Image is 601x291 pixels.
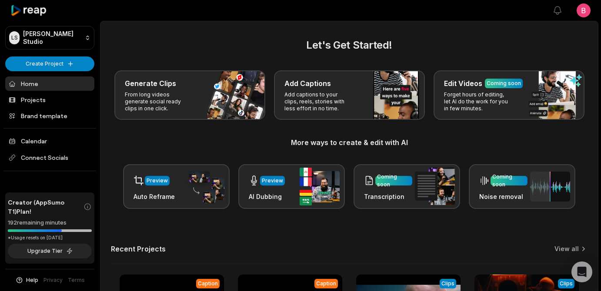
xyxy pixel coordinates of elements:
p: From long videos generate social ready clips in one click. [125,91,192,112]
img: ai_dubbing.png [300,168,340,205]
h3: Noise removal [479,192,528,201]
a: Home [5,76,94,91]
a: Calendar [5,134,94,148]
h3: Add Captions [284,78,331,89]
h3: Auto Reframe [134,192,175,201]
button: Upgrade Tier [8,244,92,258]
button: Create Project [5,56,94,71]
div: 192 remaining minutes [8,218,92,227]
h2: Let's Get Started! [111,37,588,53]
div: Coming soon [487,79,521,87]
a: Projects [5,93,94,107]
h3: More ways to create & edit with AI [111,137,588,148]
img: noise_removal.png [530,172,570,202]
p: [PERSON_NAME] Studio [23,30,81,46]
h3: AI Dubbing [249,192,285,201]
div: *Usage resets on [DATE] [8,235,92,241]
div: Preview [147,177,168,185]
p: Add captions to your clips, reels, stories with less effort in no time. [284,91,352,112]
h3: Transcription [364,192,412,201]
a: Privacy [43,276,63,284]
img: transcription.png [415,168,455,205]
div: Coming soon [492,173,526,188]
div: Open Intercom Messenger [571,261,592,282]
button: Help [15,276,38,284]
a: Brand template [5,109,94,123]
a: View all [554,245,579,253]
h2: Recent Projects [111,245,166,253]
a: Terms [68,276,85,284]
span: Connect Socials [5,150,94,165]
h3: Generate Clips [125,78,176,89]
div: Coming soon [377,173,411,188]
img: auto_reframe.png [184,170,224,204]
span: Creator (AppSumo T1) Plan! [8,198,83,216]
span: Help [26,276,38,284]
h3: Edit Videos [444,78,482,89]
div: LS [9,31,20,44]
div: Preview [262,177,283,185]
p: Forget hours of editing, let AI do the work for you in few minutes. [444,91,511,112]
